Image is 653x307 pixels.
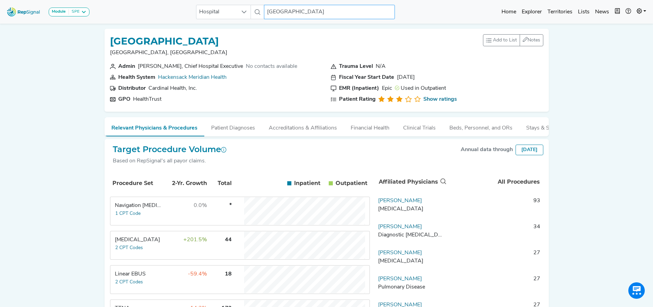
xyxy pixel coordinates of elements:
[378,257,445,265] div: Thoracic Surgery
[519,5,545,19] a: Explorer
[115,236,162,244] div: Transbronchial Biopsy
[115,270,162,278] div: Linear EBUS
[483,34,520,46] button: Add to List
[69,9,80,15] div: SPE
[378,276,422,282] a: [PERSON_NAME]
[519,117,573,136] button: Stays & Services
[113,145,227,155] h2: Target Procedure Volume
[461,146,513,154] div: Annual data through
[118,62,135,71] div: Admin
[194,203,207,208] span: 0.0%
[592,5,612,19] a: News
[447,223,543,243] td: 34
[115,201,162,210] div: Navigation Bronchoscopy
[378,205,445,213] div: Radiation Oncology
[110,36,227,47] h1: [GEOGRAPHIC_DATA]
[52,10,66,14] strong: Module
[111,172,163,195] th: Procedure Set
[196,5,238,19] span: Hospital
[339,73,394,82] div: Fiscal Year Start Date
[344,117,396,136] button: Financial Health
[138,62,243,71] div: Frank Citara, Chief Hospital Executive
[113,157,227,165] div: Based on RepSignal's all payor claims.
[612,5,623,19] button: Intel Book
[528,38,540,43] span: Notes
[188,271,207,277] span: -59.4%
[115,244,143,252] button: 2 CPT Codes
[516,145,543,155] div: [DATE]
[183,237,207,243] span: +201.5%
[396,117,443,136] button: Clinical Trials
[118,95,130,103] div: GPO
[443,117,519,136] button: Beds, Personnel, and ORs
[138,62,243,71] div: [PERSON_NAME], Chief Hospital Executive
[115,278,143,286] button: 2 CPT Codes
[339,62,373,71] div: Trauma Level
[447,249,543,269] td: 27
[118,84,146,93] div: Distributor
[158,75,227,80] a: Hackensack Meridian Health
[448,171,543,193] th: All Procedures
[520,34,543,46] button: Notes
[499,5,519,19] a: Home
[164,172,208,195] th: 2-Yr. Growth
[294,179,321,187] span: Inpatient
[376,62,386,71] div: N/A
[382,84,392,93] div: Epic
[246,62,297,71] div: No contacts available
[483,34,543,46] div: toolbar
[133,95,161,103] div: HealthTrust
[336,179,367,187] span: Outpatient
[225,237,232,243] span: 44
[209,172,233,195] th: Total
[339,84,379,93] div: EMR (Inpatient)
[545,5,575,19] a: Territories
[447,197,543,217] td: 93
[575,5,592,19] a: Lists
[378,283,445,291] div: Pulmonary Disease
[378,250,422,256] a: [PERSON_NAME]
[148,84,197,93] div: Cardinal Health, Inc.
[105,117,204,136] button: Relevant Physicians & Procedures
[395,84,446,93] div: Used in Outpatient
[378,224,422,230] a: [PERSON_NAME]
[378,198,422,204] a: [PERSON_NAME]
[158,73,227,82] div: Hackensack Meridian Health
[110,49,227,57] p: [GEOGRAPHIC_DATA], [GEOGRAPHIC_DATA]
[493,37,517,44] span: Add to List
[339,95,376,103] div: Patient Rating
[118,73,155,82] div: Health System
[397,73,415,82] div: [DATE]
[115,210,141,218] button: 1 CPT Code
[376,171,448,193] th: Affiliated Physicians
[49,8,89,16] button: ModuleSPE
[262,117,344,136] button: Accreditations & Affiliations
[378,231,445,239] div: Diagnostic Radiology
[447,275,543,295] td: 27
[204,117,262,136] button: Patient Diagnoses
[225,271,232,277] span: 18
[423,95,457,103] a: Show ratings
[264,5,395,19] input: Search a hospital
